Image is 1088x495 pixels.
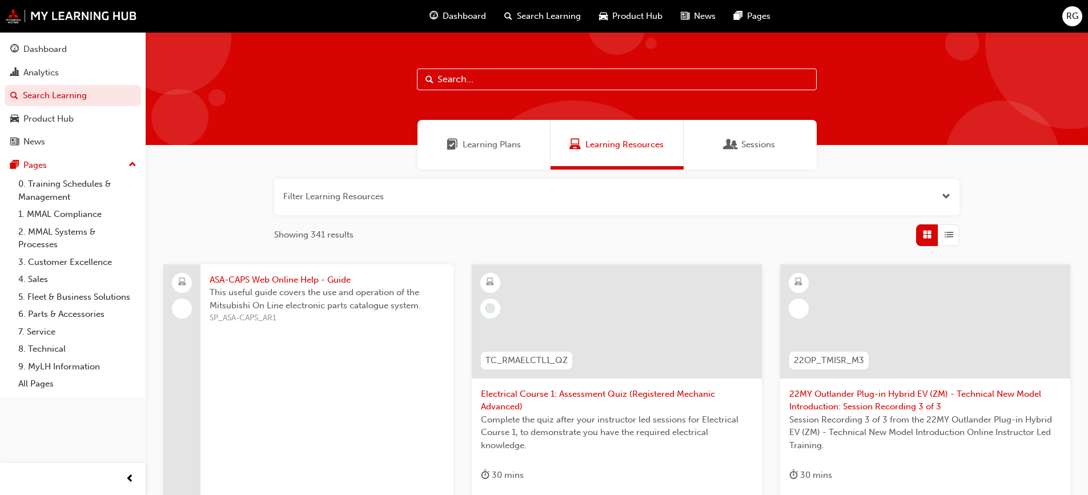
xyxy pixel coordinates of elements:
a: 4. Sales [14,271,141,288]
span: Learning Resources [569,138,581,151]
a: car-iconProduct Hub [590,5,672,28]
span: laptop-icon [178,275,186,290]
span: RG [1066,10,1078,23]
a: 3. Customer Excellence [14,253,141,271]
span: Learning Plans [447,138,458,151]
a: 9. MyLH Information [14,358,141,376]
a: All Pages [14,375,141,393]
span: ASA-CAPS Web Online Help - Guide [210,273,444,287]
div: Product Hub [23,112,74,126]
span: Sessions [725,138,737,151]
span: car-icon [10,114,19,124]
span: Search Learning [517,10,581,23]
span: chart-icon [10,68,19,78]
a: News [5,131,141,152]
span: pages-icon [10,160,19,171]
span: Learning Resources [585,138,664,151]
span: 22MY Outlander Plug-in Hybrid EV (ZM) - Technical New Model Introduction: Session Recording 3 of 3 [789,388,1061,413]
span: 22OP_TMISR_M3 [794,354,864,367]
span: Dashboard [443,10,486,23]
span: Electrical Course 1: Assessment Quiz (Registered Mechanic Advanced) [481,388,753,413]
a: 0. Training Schedules & Management [14,175,141,206]
a: 5. Fleet & Business Solutions [14,288,141,306]
span: learningResourceType_ELEARNING-icon [794,275,802,290]
span: search-icon [504,9,512,23]
span: Product Hub [612,10,663,23]
a: Analytics [5,62,141,83]
span: search-icon [10,91,18,101]
button: Open the filter [942,190,950,203]
a: 6. Parts & Accessories [14,305,141,323]
span: List [945,228,953,242]
span: car-icon [599,9,608,23]
input: Search... [417,69,817,90]
div: Dashboard [23,43,67,56]
span: learningResourceType_ELEARNING-icon [486,275,494,290]
button: RG [1062,6,1082,26]
span: up-icon [129,158,136,172]
a: guage-iconDashboard [420,5,495,28]
a: Learning PlansLearning Plans [417,120,551,170]
span: Pages [747,10,770,23]
span: prev-icon [126,472,134,486]
a: SessionsSessions [684,120,817,170]
a: 1. MMAL Compliance [14,206,141,223]
a: 2. MMAL Systems & Processes [14,223,141,253]
span: learningRecordVerb_NONE-icon [485,303,495,313]
div: Analytics [23,66,59,79]
button: Pages [5,155,141,176]
div: Pages [23,159,47,172]
button: DashboardAnalyticsSearch LearningProduct HubNews [5,37,141,155]
div: 30 mins [789,468,832,482]
img: mmal [6,9,137,23]
span: guage-icon [10,45,19,55]
span: duration-icon [789,468,798,482]
span: duration-icon [481,468,489,482]
span: This useful guide covers the use and operation of the Mitsubishi On Line electronic parts catalog... [210,286,444,312]
span: Complete the quiz after your instructor led sessions for Electrical Course 1, to demonstrate you ... [481,413,753,452]
a: news-iconNews [672,5,725,28]
span: Grid [923,228,932,242]
span: Search [425,73,433,86]
div: 30 mins [481,468,524,482]
span: News [694,10,716,23]
span: Showing 341 results [274,228,354,242]
span: news-icon [10,137,19,147]
a: 8. Technical [14,340,141,358]
a: pages-iconPages [725,5,780,28]
a: Learning ResourcesLearning Resources [551,120,684,170]
span: guage-icon [429,9,438,23]
span: Learning Plans [463,138,521,151]
span: pages-icon [734,9,742,23]
span: TC_RMAELCTL1_QZ [485,354,568,367]
span: SP_ASA-CAPS_AR1 [210,312,444,325]
a: Product Hub [5,108,141,130]
a: Search Learning [5,85,141,106]
a: 7. Service [14,323,141,341]
span: Session Recording 3 of 3 from the 22MY Outlander Plug-in Hybrid EV (ZM) - Technical New Model Int... [789,413,1061,452]
span: Sessions [741,138,775,151]
a: search-iconSearch Learning [495,5,590,28]
a: Dashboard [5,39,141,60]
div: News [23,135,45,148]
span: news-icon [681,9,689,23]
